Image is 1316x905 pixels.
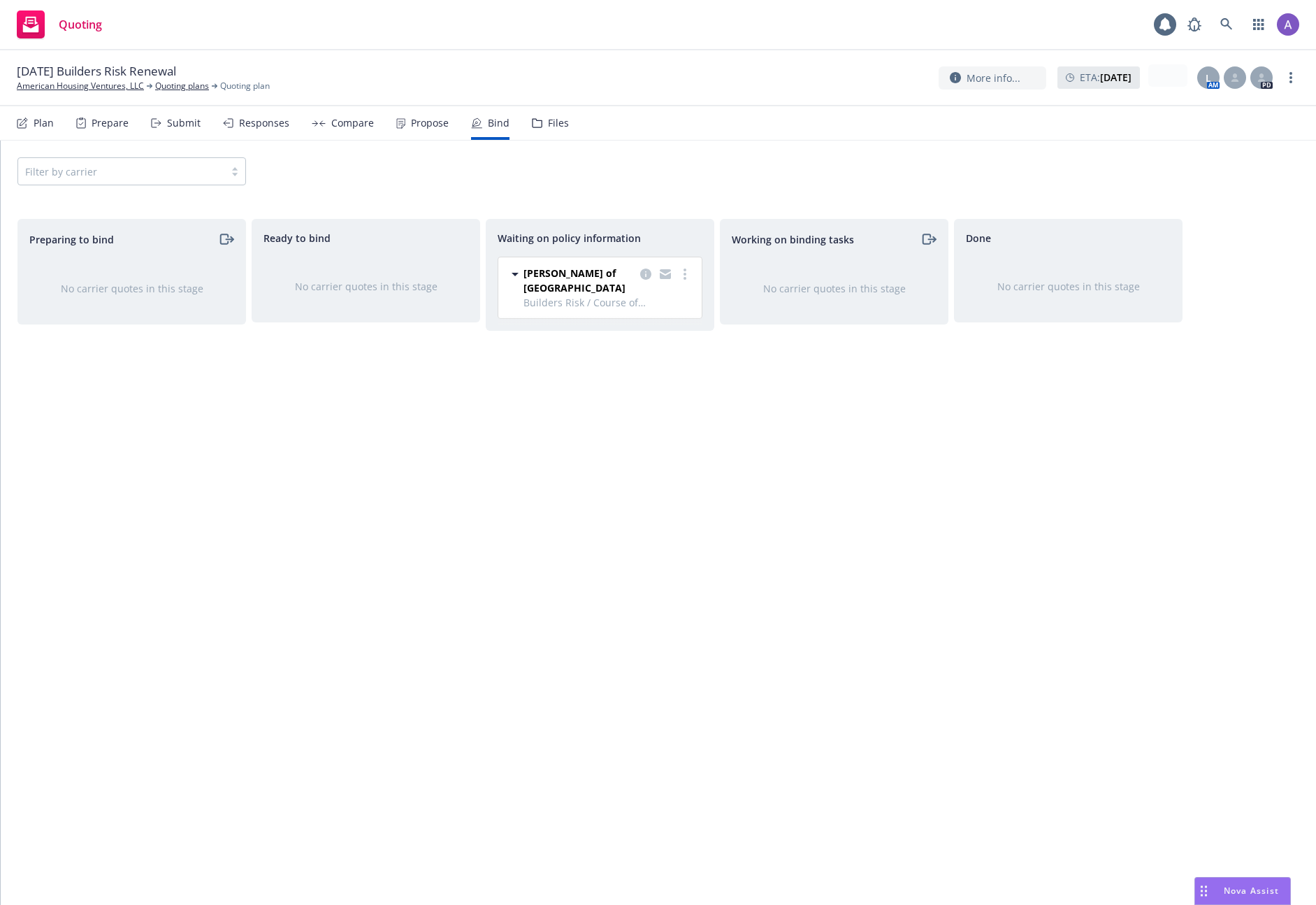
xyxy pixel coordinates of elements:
a: Quoting plans [155,80,209,92]
div: Prepare [92,117,129,129]
div: Bind [488,117,509,129]
span: Waiting on policy information [498,231,641,245]
span: Quoting plan [220,80,270,92]
span: More info... [967,71,1020,85]
div: Drag to move [1195,878,1213,904]
span: Ready to bind [263,231,331,245]
span: Working on binding tasks [732,232,854,247]
a: copy logging email [637,266,654,283]
span: Quoting [59,19,102,30]
div: Plan [34,117,54,129]
strong: [DATE] [1100,71,1131,84]
a: Switch app [1245,10,1273,38]
a: American Housing Ventures, LLC [17,80,144,92]
div: Files [548,117,569,129]
div: No carrier quotes in this stage [977,279,1159,294]
button: More info... [939,66,1046,90]
div: Propose [411,117,449,129]
div: No carrier quotes in this stage [743,281,925,296]
a: moveRight [217,231,234,248]
div: No carrier quotes in this stage [275,279,457,294]
a: moveRight [920,231,937,248]
span: Done [966,231,991,245]
a: Search [1213,10,1241,38]
span: Builders Risk / Course of Construction [523,295,693,310]
div: Compare [331,117,374,129]
span: ETA : [1080,70,1131,85]
button: Nova Assist [1194,877,1291,905]
img: photo [1277,13,1299,36]
span: Preparing to bind [29,232,114,247]
span: Nova Assist [1224,885,1279,897]
div: Responses [239,117,289,129]
span: [PERSON_NAME] of [GEOGRAPHIC_DATA] [523,266,635,295]
span: [DATE] Builders Risk Renewal [17,63,176,80]
a: copy logging email [657,266,674,283]
a: more [1282,69,1299,86]
a: more [677,266,693,283]
span: L [1206,71,1211,85]
a: Quoting [11,5,108,44]
div: No carrier quotes in this stage [41,281,223,296]
div: Submit [167,117,201,129]
a: Report a Bug [1180,10,1208,38]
